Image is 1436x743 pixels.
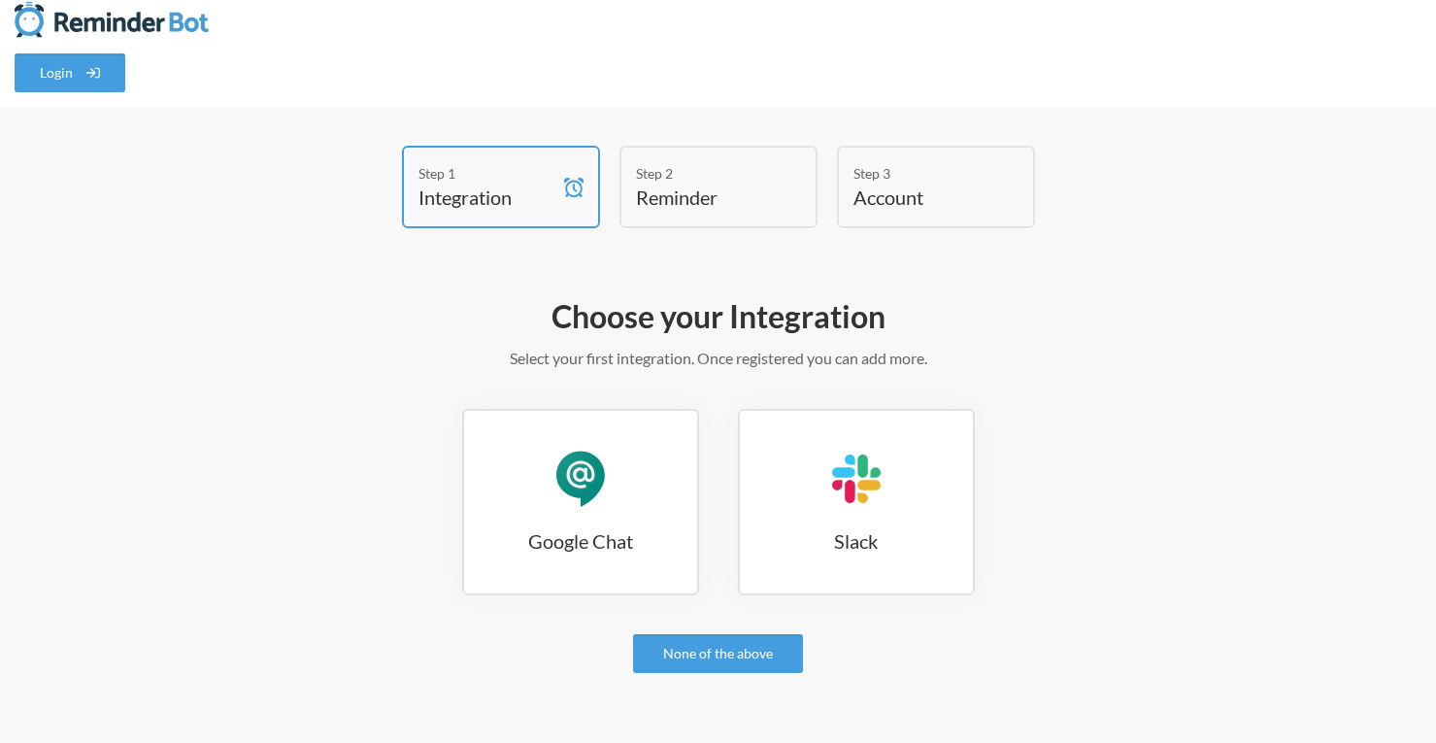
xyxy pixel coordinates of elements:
p: Select your first integration. Once registered you can add more. [155,347,1282,370]
a: None of the above [633,634,803,673]
h4: Reminder [636,184,772,211]
a: Login [15,53,125,92]
div: Step 3 [853,163,989,184]
h4: Integration [418,184,554,211]
div: Step 1 [418,163,554,184]
h2: Choose your Integration [155,296,1282,337]
h4: Account [853,184,989,211]
div: Step 2 [636,163,772,184]
h3: Slack [740,527,973,555]
h3: Google Chat [464,527,697,555]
